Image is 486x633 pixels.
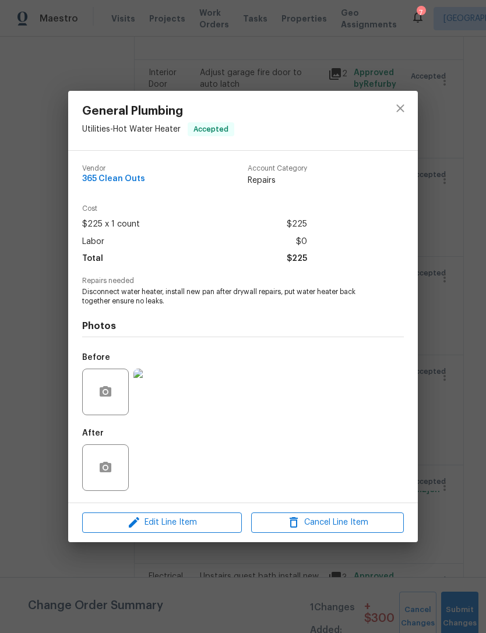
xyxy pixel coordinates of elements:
[248,175,307,186] span: Repairs
[248,165,307,172] span: Account Category
[255,515,400,530] span: Cancel Line Item
[82,287,372,307] span: Disconnect water heater, install new pan after drywall repairs, put water heater back together en...
[82,125,181,133] span: Utilities - Hot Water Heater
[287,216,307,233] span: $225
[86,515,238,530] span: Edit Line Item
[82,216,140,233] span: $225 x 1 count
[287,250,307,267] span: $225
[82,353,110,362] h5: Before
[296,234,307,250] span: $0
[82,512,242,533] button: Edit Line Item
[82,429,104,437] h5: After
[82,175,145,183] span: 365 Clean Outs
[251,512,404,533] button: Cancel Line Item
[417,7,425,19] div: 7
[82,205,307,213] span: Cost
[82,234,104,250] span: Labor
[82,277,404,285] span: Repairs needed
[82,165,145,172] span: Vendor
[82,320,404,332] h4: Photos
[82,250,103,267] span: Total
[386,94,414,122] button: close
[82,105,234,118] span: General Plumbing
[189,123,233,135] span: Accepted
